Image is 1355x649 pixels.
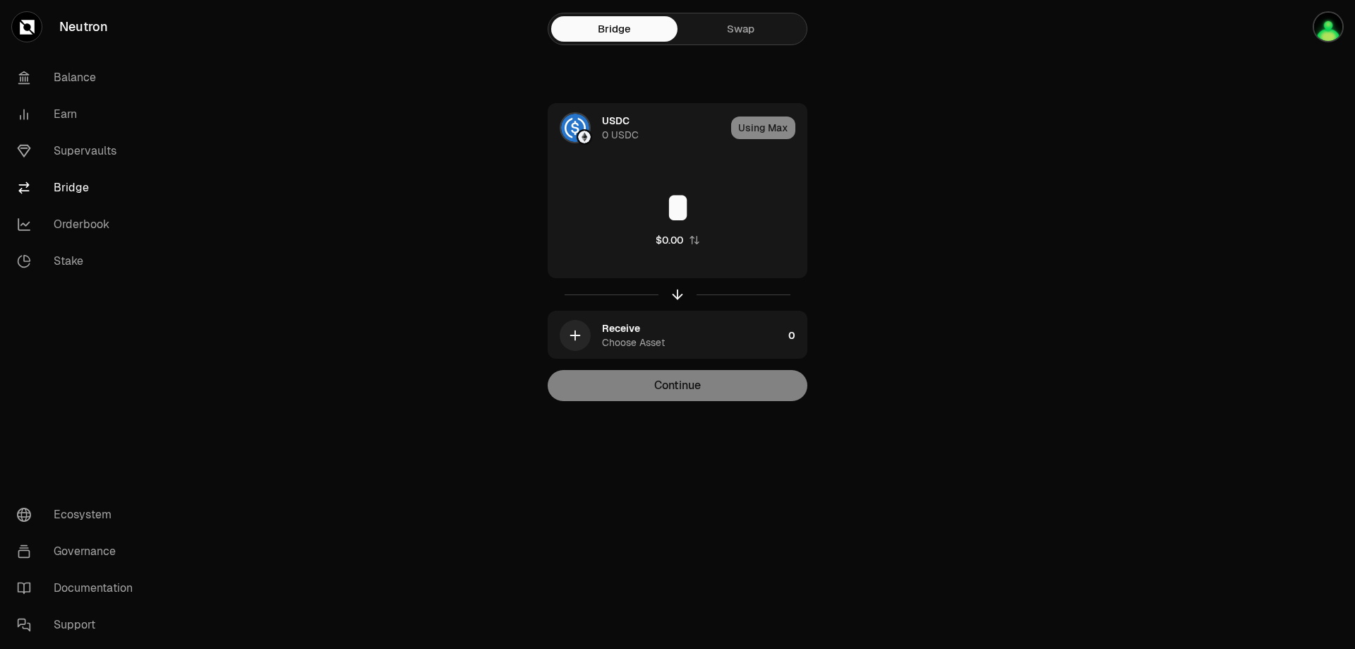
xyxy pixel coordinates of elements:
button: ReceiveChoose Asset0 [548,311,807,359]
a: Supervaults [6,133,152,169]
img: Ethereum Logo [578,131,591,143]
a: Ecosystem [6,496,152,533]
div: ReceiveChoose Asset [548,311,783,359]
a: Earn [6,96,152,133]
a: Governance [6,533,152,570]
a: Stake [6,243,152,280]
a: Bridge [551,16,677,42]
div: Receive [602,321,640,335]
div: $0.00 [656,233,683,247]
button: $0.00 [656,233,700,247]
div: 0 USDC [602,128,639,142]
a: Documentation [6,570,152,607]
div: 0 [788,311,807,359]
a: Swap [677,16,804,42]
a: Balance [6,59,152,96]
img: abyokh88@gmail.com [1313,11,1344,42]
a: Bridge [6,169,152,206]
a: Support [6,607,152,643]
img: USDC Logo [561,114,589,142]
div: USDC [602,114,630,128]
a: Orderbook [6,206,152,243]
div: USDC LogoEthereum LogoUSDC0 USDC [548,104,725,152]
div: Choose Asset [602,335,665,350]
